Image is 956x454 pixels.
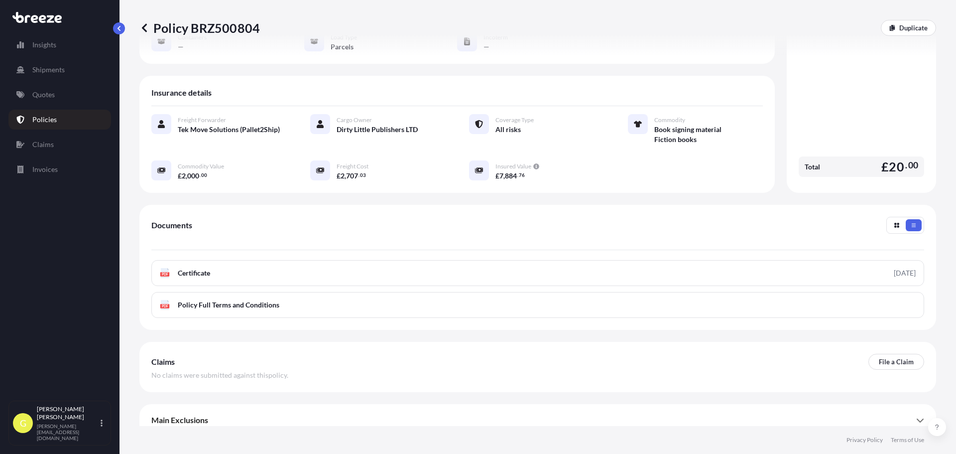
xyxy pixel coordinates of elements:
[495,125,521,135] span: All risks
[654,116,685,124] span: Commodity
[151,260,924,286] a: PDFCertificate[DATE]
[905,162,907,168] span: .
[908,162,918,168] span: 00
[868,354,924,370] a: File a Claim
[151,220,192,230] span: Documents
[151,370,288,380] span: No claims were submitted against this policy .
[32,115,57,125] p: Policies
[499,172,503,179] span: 7
[20,418,26,428] span: G
[178,162,224,170] span: Commodity Value
[881,160,889,173] span: £
[182,172,186,179] span: 2
[337,116,372,124] span: Cargo Owner
[37,423,99,441] p: [PERSON_NAME][EMAIL_ADDRESS][DOMAIN_NAME]
[151,88,212,98] span: Insurance details
[186,172,187,179] span: ,
[32,164,58,174] p: Invoices
[178,268,210,278] span: Certificate
[8,60,111,80] a: Shipments
[32,140,54,150] p: Claims
[654,125,721,145] span: Book signing material Fiction books
[891,436,924,444] a: Terms of Use
[517,173,518,177] span: .
[495,172,499,179] span: £
[139,20,260,36] p: Policy BRZ500804
[151,357,175,367] span: Claims
[178,125,280,135] span: Tek Move Solutions (Pallet2Ship)
[360,173,366,177] span: 03
[201,173,207,177] span: 00
[805,162,820,172] span: Total
[505,172,517,179] span: 884
[32,90,55,100] p: Quotes
[37,405,99,421] p: [PERSON_NAME] [PERSON_NAME]
[846,436,883,444] a: Privacy Policy
[503,172,505,179] span: ,
[151,408,924,432] div: Main Exclusions
[345,172,346,179] span: ,
[8,110,111,130] a: Policies
[337,172,341,179] span: £
[8,135,111,154] a: Claims
[889,160,904,173] span: 20
[346,172,358,179] span: 707
[899,23,928,33] p: Duplicate
[894,268,916,278] div: [DATE]
[178,300,279,310] span: Policy Full Terms and Conditions
[178,116,226,124] span: Freight Forwarder
[519,173,525,177] span: 76
[337,162,368,170] span: Freight Cost
[337,125,418,135] span: Dirty Little Publishers LTD
[8,35,111,55] a: Insights
[200,173,201,177] span: .
[187,172,199,179] span: 000
[8,85,111,105] a: Quotes
[341,172,345,179] span: 2
[495,162,531,170] span: Insured Value
[881,20,936,36] a: Duplicate
[495,116,534,124] span: Coverage Type
[162,273,168,276] text: PDF
[32,65,65,75] p: Shipments
[879,357,914,367] p: File a Claim
[151,415,208,425] span: Main Exclusions
[178,172,182,179] span: £
[358,173,359,177] span: .
[162,304,168,308] text: PDF
[8,159,111,179] a: Invoices
[32,40,56,50] p: Insights
[151,292,924,318] a: PDFPolicy Full Terms and Conditions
